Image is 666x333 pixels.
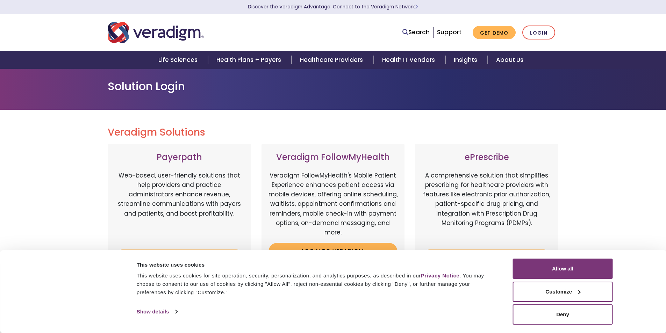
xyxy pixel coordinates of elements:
a: Search [402,28,430,37]
button: Deny [513,304,613,325]
a: Show details [137,306,177,317]
h3: ePrescribe [422,152,551,162]
a: Health Plans + Payers [208,51,292,69]
div: This website uses cookies [137,261,497,269]
p: Web-based, user-friendly solutions that help providers and practice administrators enhance revenu... [115,171,244,244]
div: This website uses cookies for site operation, security, personalization, and analytics purposes, ... [137,272,497,297]
a: Login [522,26,555,40]
a: Healthcare Providers [292,51,373,69]
a: Login to Payerpath [115,249,244,266]
h2: Veradigm Solutions [108,126,559,138]
button: Allow all [513,259,613,279]
a: Support [437,28,461,36]
a: Health IT Vendors [374,51,445,69]
h3: Veradigm FollowMyHealth [268,152,398,162]
a: Get Demo [473,26,516,39]
a: Discover the Veradigm Advantage: Connect to the Veradigm NetworkLearn More [248,3,418,10]
span: Learn More [415,3,418,10]
p: Veradigm FollowMyHealth's Mobile Patient Experience enhances patient access via mobile devices, o... [268,171,398,237]
a: Login to ePrescribe [422,249,551,266]
img: Veradigm logo [108,21,204,44]
a: Insights [445,51,488,69]
h1: Solution Login [108,80,559,93]
a: Privacy Notice [421,273,459,278]
button: Customize [513,282,613,302]
a: About Us [488,51,532,69]
h3: Payerpath [115,152,244,162]
a: Login to Veradigm FollowMyHealth [268,243,398,266]
a: Life Sciences [150,51,208,69]
p: A comprehensive solution that simplifies prescribing for healthcare providers with features like ... [422,171,551,244]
